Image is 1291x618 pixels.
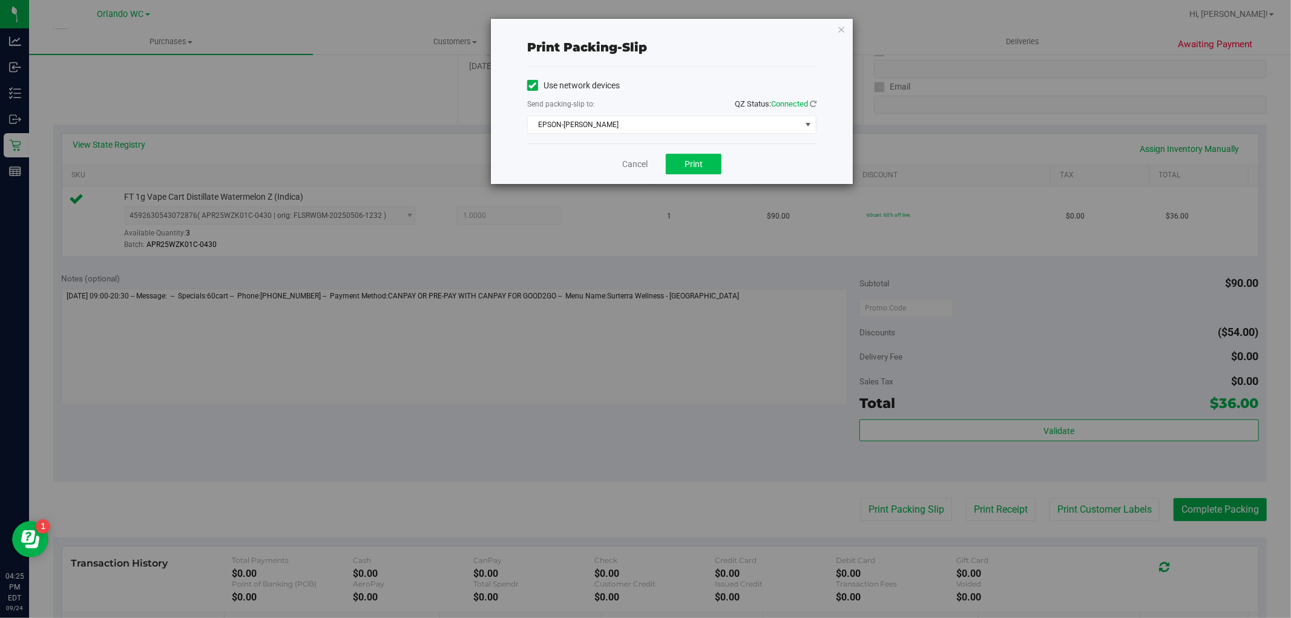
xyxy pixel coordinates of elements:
[801,116,816,133] span: select
[622,158,648,171] a: Cancel
[36,519,50,534] iframe: Resource center unread badge
[666,154,721,174] button: Print
[685,159,703,169] span: Print
[735,99,816,108] span: QZ Status:
[527,79,620,92] label: Use network devices
[528,116,801,133] span: EPSON-[PERSON_NAME]
[527,40,647,54] span: Print packing-slip
[12,521,48,557] iframe: Resource center
[771,99,808,108] span: Connected
[527,99,595,110] label: Send packing-slip to:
